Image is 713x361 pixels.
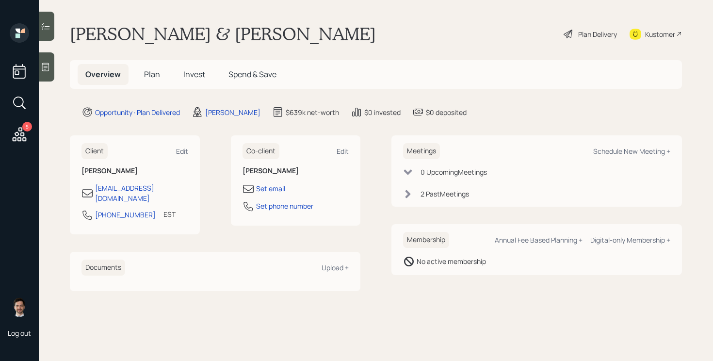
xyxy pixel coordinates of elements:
h6: Co-client [243,143,279,159]
div: [PHONE_NUMBER] [95,210,156,220]
div: $639k net-worth [286,107,339,117]
div: Set phone number [256,201,313,211]
div: Log out [8,328,31,338]
div: [PERSON_NAME] [205,107,260,117]
h1: [PERSON_NAME] & [PERSON_NAME] [70,23,376,45]
div: 0 Upcoming Meeting s [421,167,487,177]
h6: Documents [81,260,125,276]
h6: [PERSON_NAME] [243,167,349,175]
h6: Membership [403,232,449,248]
span: Overview [85,69,121,80]
div: Annual Fee Based Planning + [495,235,583,245]
div: 2 Past Meeting s [421,189,469,199]
span: Plan [144,69,160,80]
div: $0 deposited [426,107,467,117]
div: Digital-only Membership + [590,235,670,245]
div: [EMAIL_ADDRESS][DOMAIN_NAME] [95,183,188,203]
h6: [PERSON_NAME] [81,167,188,175]
h6: Client [81,143,108,159]
div: Kustomer [645,29,675,39]
div: Schedule New Meeting + [593,147,670,156]
div: Opportunity · Plan Delivered [95,107,180,117]
div: $0 invested [364,107,401,117]
div: Edit [337,147,349,156]
div: EST [163,209,176,219]
div: Plan Delivery [578,29,617,39]
img: jonah-coleman-headshot.png [10,297,29,317]
span: Invest [183,69,205,80]
div: Upload + [322,263,349,272]
div: Edit [176,147,188,156]
div: No active membership [417,256,486,266]
div: Set email [256,183,285,194]
span: Spend & Save [228,69,276,80]
h6: Meetings [403,143,440,159]
div: 5 [22,122,32,131]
